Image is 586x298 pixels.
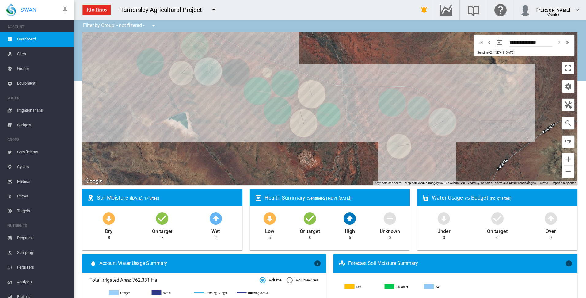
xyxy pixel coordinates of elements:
span: Total Irrigated Area: 762.331 Ha [89,277,260,284]
span: Sampling [17,245,69,260]
div: 0 [496,235,498,240]
md-icon: icon-water [89,260,97,267]
span: Groups [17,61,69,76]
md-icon: icon-menu-down [150,22,157,29]
md-icon: icon-bell-ring [420,6,428,13]
button: md-calendar [493,36,506,48]
md-icon: icon-checkbox-marked-circle [490,211,505,226]
div: 8 [108,235,110,240]
span: Sites [17,47,69,61]
a: Report a map error [552,181,576,185]
button: Zoom in [562,153,574,165]
md-icon: Go to the Data Hub [439,6,453,13]
button: icon-menu-down [208,4,220,16]
span: Sentinel-2 | NDVI [477,51,502,55]
span: Analytes [17,275,69,289]
span: Targets [17,204,69,218]
md-icon: Search the knowledge base [466,6,481,13]
md-radio-button: Volume [260,277,282,283]
md-radio-button: Volume/Area [287,277,318,283]
md-icon: icon-information [565,260,573,267]
md-icon: icon-arrow-down-bold-circle [262,211,277,226]
span: (no. of sites) [490,196,512,201]
div: Dry [105,226,112,235]
span: (Admin) [547,13,559,16]
md-icon: icon-chevron-double-right [564,39,571,46]
button: icon-cog [562,80,574,93]
img: profile.jpg [519,4,531,16]
button: icon-chevron-left [485,39,493,46]
div: On target [300,226,320,235]
div: Under [437,226,451,235]
md-icon: icon-thermometer-lines [338,260,346,267]
button: icon-chevron-double-right [563,39,571,46]
span: Account Water Usage Summary [99,260,314,267]
button: Keyboard shortcuts [375,181,401,185]
md-icon: icon-cog [565,83,572,90]
span: ([DATE], 17 Sites) [130,196,159,201]
span: Equipment [17,76,69,91]
span: Prices [17,189,69,204]
button: icon-chevron-double-left [477,39,485,46]
div: [PERSON_NAME] [536,5,570,11]
g: Budget [109,290,146,296]
div: Water Usage vs Budget [432,194,573,201]
g: Running Budget [194,290,231,296]
g: On target [385,284,420,289]
div: 8 [309,235,311,240]
span: Fertilisers [17,260,69,275]
span: WATER [7,93,69,103]
span: Metrics [17,174,69,189]
div: 5 [268,235,271,240]
div: Filter by Group: - not filtered - [78,20,162,32]
div: 5 [349,235,351,240]
md-icon: icon-chevron-down [574,6,581,13]
md-icon: icon-pin [61,6,69,13]
div: Health Summary [264,194,405,201]
div: 2 [215,235,217,240]
md-icon: icon-heart-box-outline [255,194,262,201]
div: High [345,226,355,235]
md-icon: icon-map-marker-radius [87,194,94,201]
img: SWAN-Landscape-Logo-Colour-drop.png [6,3,16,16]
div: Wet [211,226,220,235]
button: icon-chevron-right [555,39,563,46]
g: Actual [152,290,188,296]
a: Terms [539,181,548,185]
g: Dry [345,284,380,289]
button: icon-magnify [562,117,574,129]
md-icon: Click here for help [493,6,508,13]
md-icon: icon-cup-water [422,194,429,201]
span: Dashboard [17,32,69,47]
div: Forecast Soil Moisture Summary [348,260,565,267]
md-icon: icon-checkbox-marked-circle [303,211,317,226]
a: Open this area in Google Maps (opens a new window) [84,177,104,185]
div: Unknown [380,226,400,235]
div: 0 [550,235,552,240]
img: ZPXdBAAAAAElFTkSuQmCC [80,2,113,17]
span: Map data ©2025 Imagery ©2025 Airbus, CNES / Airbus, Landsat / Copernicus, Maxar Technologies [405,181,536,185]
md-icon: icon-arrow-down-bold-circle [101,211,116,226]
span: | [DATE] [503,51,514,55]
md-icon: icon-arrow-up-bold-circle [342,211,357,226]
div: Soil Moisture [97,194,238,201]
button: icon-select-all [562,136,574,148]
span: CROPS [7,135,69,145]
div: 0 [389,235,391,240]
button: icon-menu-down [147,20,160,32]
span: Coefficients [17,145,69,159]
div: Over [546,226,556,235]
md-icon: icon-arrow-up-bold-circle [208,211,223,226]
button: icon-bell-ring [418,4,430,16]
span: SWAN [21,6,36,13]
div: 7 [161,235,163,240]
md-icon: icon-chevron-right [556,39,563,46]
md-icon: icon-arrow-down-bold-circle [436,211,451,226]
md-icon: icon-information [314,260,321,267]
span: Irrigation Plans [17,103,69,118]
div: 0 [443,235,445,240]
span: ACCOUNT [7,22,69,32]
div: On target [487,226,507,235]
img: Google [84,177,104,185]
